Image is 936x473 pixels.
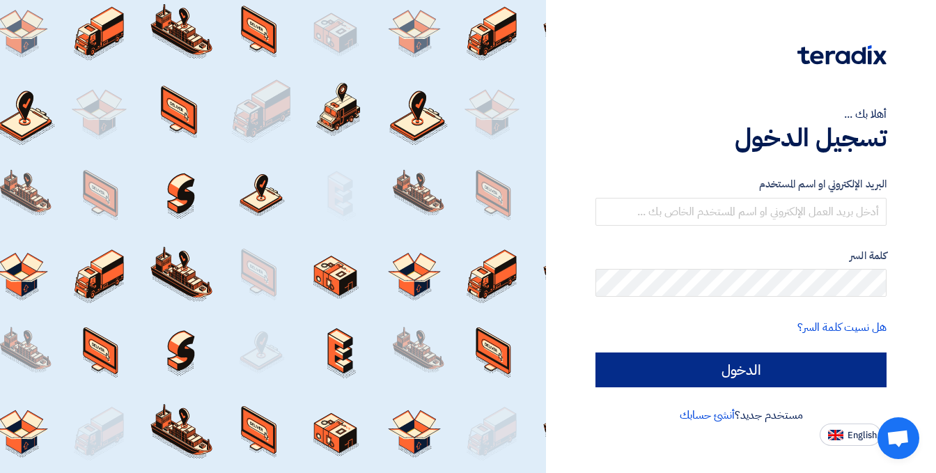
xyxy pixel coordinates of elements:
label: البريد الإلكتروني او اسم المستخدم [595,176,887,192]
a: أنشئ حسابك [680,407,735,424]
a: Open chat [877,417,919,459]
a: هل نسيت كلمة السر؟ [797,319,887,336]
input: الدخول [595,352,887,387]
button: English [820,424,881,446]
img: Teradix logo [797,45,887,65]
span: English [848,431,877,440]
div: أهلا بك ... [595,106,887,123]
h1: تسجيل الدخول [595,123,887,153]
label: كلمة السر [595,248,887,264]
input: أدخل بريد العمل الإلكتروني او اسم المستخدم الخاص بك ... [595,198,887,226]
img: en-US.png [828,430,843,440]
div: مستخدم جديد؟ [595,407,887,424]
